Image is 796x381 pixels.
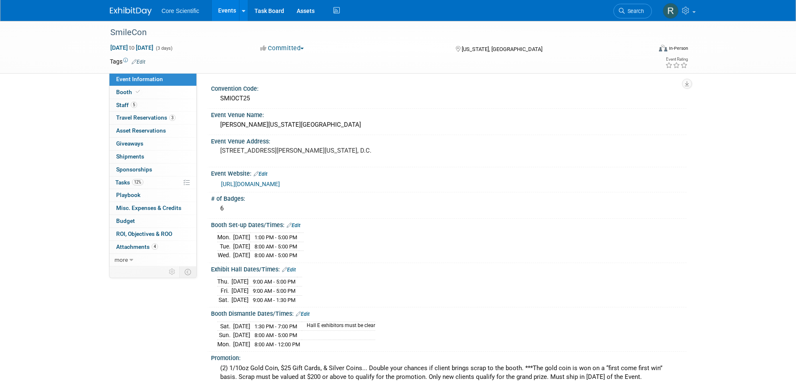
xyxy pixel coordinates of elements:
a: Staff5 [109,99,196,112]
td: Wed. [217,251,233,260]
span: 1:30 PM - 7:00 PM [254,323,297,330]
div: SMIOCT25 [217,92,680,105]
span: more [114,256,128,263]
td: Tags [110,57,145,66]
div: 6 [217,202,680,215]
td: [DATE] [233,331,250,340]
td: Mon. [217,340,233,348]
td: [DATE] [233,251,250,260]
span: 8:00 AM - 5:00 PM [254,332,297,338]
pre: [STREET_ADDRESS][PERSON_NAME][US_STATE], D.C. [220,147,400,154]
span: 1:00 PM - 5:00 PM [254,234,297,240]
div: Event Venue Address: [211,135,687,146]
span: 9:00 AM - 5:00 PM [253,279,295,285]
span: Core Scientific [162,8,199,14]
td: Tue. [217,242,233,251]
div: Exhibit Hall Dates/Times: [211,263,687,274]
a: Edit [282,267,296,273]
span: Sponsorships [116,166,152,173]
td: Thu. [217,277,231,286]
div: Event Venue Name: [211,109,687,119]
a: Giveaways [109,138,196,150]
td: [DATE] [233,242,250,251]
div: Event Rating [665,57,688,61]
span: to [128,44,136,51]
a: more [109,254,196,266]
td: [DATE] [233,340,250,348]
a: Edit [296,311,310,317]
span: 8:00 AM - 12:00 PM [254,341,300,348]
span: Budget [116,217,135,224]
td: [DATE] [233,233,250,242]
span: Search [625,8,644,14]
td: Toggle Event Tabs [179,266,196,277]
div: Promotion: [211,352,687,362]
a: Edit [132,59,145,65]
span: Playbook [116,192,140,198]
td: [DATE] [231,286,249,296]
div: Booth Set-up Dates/Times: [211,219,687,230]
a: Playbook [109,189,196,202]
td: [DATE] [231,295,249,304]
a: Edit [287,222,300,228]
td: Sat. [217,295,231,304]
span: 9:00 AM - 1:30 PM [253,297,295,303]
button: Committed [257,44,307,53]
a: Search [613,4,652,18]
span: 5 [131,102,137,108]
span: 4 [152,243,158,250]
a: Travel Reservations3 [109,112,196,124]
img: Rachel Wolff [663,3,679,19]
a: ROI, Objectives & ROO [109,228,196,240]
td: Mon. [217,233,233,242]
td: [DATE] [231,277,249,286]
td: [DATE] [233,322,250,331]
span: 9:00 AM - 5:00 PM [253,288,295,294]
a: Booth [109,86,196,99]
a: Asset Reservations [109,125,196,137]
td: Sat. [217,322,233,331]
div: Event Website: [211,167,687,178]
td: Hall E exhibitors must be clear [302,322,375,331]
span: Giveaways [116,140,143,147]
span: Misc. Expenses & Credits [116,205,181,211]
a: Shipments [109,151,196,163]
span: Booth [116,89,142,95]
a: Edit [254,171,267,177]
i: Booth reservation complete [136,89,140,94]
a: [URL][DOMAIN_NAME] [221,181,280,187]
span: [DATE] [DATE] [110,44,154,51]
div: SmileCon [107,25,639,40]
span: Staff [116,102,137,108]
div: [PERSON_NAME][US_STATE][GEOGRAPHIC_DATA] [217,118,680,131]
span: Shipments [116,153,144,160]
span: 8:00 AM - 5:00 PM [254,252,297,258]
span: Tasks [115,179,143,186]
td: Personalize Event Tab Strip [165,266,180,277]
span: Travel Reservations [116,114,175,121]
span: (3 days) [155,46,173,51]
img: Format-Inperson.png [659,45,667,51]
a: Budget [109,215,196,228]
span: Attachments [116,243,158,250]
div: Booth Dismantle Dates/Times: [211,307,687,318]
div: In-Person [669,45,688,51]
span: [US_STATE], [GEOGRAPHIC_DATA] [462,46,542,52]
span: 12% [132,179,143,185]
span: Event Information [116,76,163,82]
div: # of Badges: [211,192,687,203]
span: 3 [169,115,175,121]
div: Event Format [603,43,689,56]
span: ROI, Objectives & ROO [116,230,172,237]
span: Asset Reservations [116,127,166,134]
span: 8:00 AM - 5:00 PM [254,243,297,250]
a: Attachments4 [109,241,196,253]
a: Tasks12% [109,176,196,189]
img: ExhibitDay [110,7,152,15]
a: Misc. Expenses & Credits [109,202,196,215]
td: Fri. [217,286,231,296]
td: Sun. [217,331,233,340]
div: Convention Code: [211,82,687,93]
a: Event Information [109,73,196,86]
a: Sponsorships [109,164,196,176]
